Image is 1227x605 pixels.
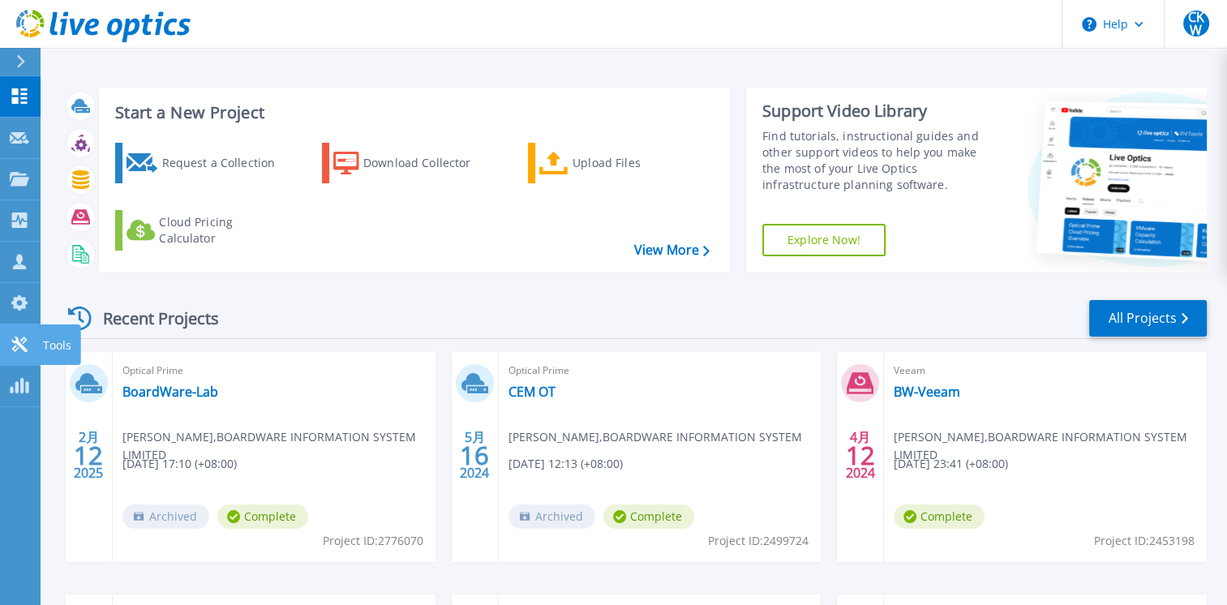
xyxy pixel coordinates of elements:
[508,428,802,446] span: [PERSON_NAME] , BOARDWARE INFORMATION SYSTEM
[508,455,623,473] span: [DATE] 12:13 (+08:00)
[603,504,694,529] span: Complete
[1094,532,1195,550] span: Project ID: 2453198
[894,504,985,529] span: Complete
[159,214,289,247] div: Cloud Pricing Calculator
[634,242,710,258] a: View More
[363,147,493,179] div: Download Collector
[322,143,503,183] a: Download Collector
[459,426,490,485] div: 5月 2024
[62,298,241,338] div: Recent Projects
[1089,300,1207,337] a: All Projects
[845,426,876,485] div: 4月 2024
[762,224,886,256] a: Explore Now!
[323,532,423,550] span: Project ID: 2776070
[122,384,218,400] a: BoardWare-Lab
[508,504,595,529] span: Archived
[846,448,875,462] span: 12
[122,428,435,464] span: [PERSON_NAME] , BOARDWARE INFORMATION SYSTEM LIMITED
[508,362,812,380] span: Optical Prime
[762,128,993,193] div: Find tutorials, instructional guides and other support videos to help you make the most of your L...
[115,104,709,122] h3: Start a New Project
[460,448,489,462] span: 16
[708,532,809,550] span: Project ID: 2499724
[122,362,426,380] span: Optical Prime
[1183,11,1209,36] span: CKW
[508,384,556,400] a: CEM OT
[573,147,702,179] div: Upload Files
[122,504,209,529] span: Archived
[762,101,993,122] div: Support Video Library
[894,428,1207,464] span: [PERSON_NAME] , BOARDWARE INFORMATION SYSTEM LIMITED
[73,426,104,485] div: 2月 2025
[894,455,1008,473] span: [DATE] 23:41 (+08:00)
[122,455,237,473] span: [DATE] 17:10 (+08:00)
[115,143,296,183] a: Request a Collection
[894,384,960,400] a: BW-Veeam
[528,143,709,183] a: Upload Files
[74,448,103,462] span: 12
[115,210,296,251] a: Cloud Pricing Calculator
[43,324,71,367] p: Tools
[894,362,1197,380] span: Veeam
[217,504,308,529] span: Complete
[161,147,291,179] div: Request a Collection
